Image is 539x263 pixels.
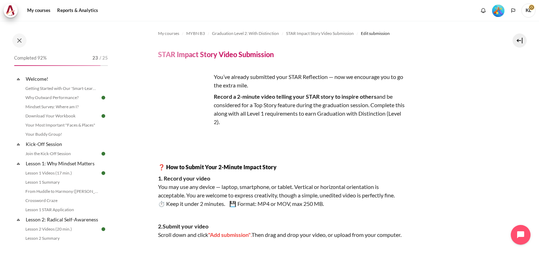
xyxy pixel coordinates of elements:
a: Your Buddy Group! [23,130,100,139]
a: Lesson 1 Videos (17 min.) [23,169,100,177]
span: / 25 [99,55,108,62]
img: Level #5 [492,5,504,17]
span: Collapse [15,216,22,223]
a: Getting Started with Our 'Smart-Learning' Platform [23,84,100,93]
nav: Navigation bar [158,28,489,39]
span: Completed 92% [14,55,47,62]
img: Done [100,94,107,101]
span: Collapse [15,160,22,167]
a: User menu [521,4,535,18]
img: Done [100,170,107,176]
a: From Huddle to Harmony ([PERSON_NAME]'s Story) [23,187,100,196]
a: Graduation Level 2: With Distinction [212,29,279,38]
span: "Add submission" [208,231,251,238]
span: 23 [92,55,98,62]
span: STAR Impact Story Video Submission [286,30,354,37]
a: Lesson 1 STAR Application [23,206,100,214]
div: Level #5 [492,4,504,17]
a: Level #5 [489,4,507,17]
img: Done [100,151,107,157]
a: Kick-Off Session [25,139,100,149]
a: My courses [158,29,179,38]
img: Done [100,113,107,119]
strong: 1. Record your video [158,175,210,182]
span: KL [521,4,535,18]
a: Crossword Craze [23,196,100,205]
img: Architeck [6,5,16,16]
a: Join the Kick-Off Session [23,149,100,158]
p: You may use any device — laptop, smartphone, or tablet. Vertical or horizontal orientation is acc... [158,174,405,208]
a: Lesson 2 Videos (20 min.) [23,225,100,233]
strong: 2.Submit your video [158,223,208,230]
div: Show notification window with no new notifications [478,5,489,16]
a: Check-Up Quiz 1 [23,243,100,252]
button: Languages [508,5,519,16]
p: Scroll down and click Then drag and drop your video, or upload from your computer. [158,222,405,239]
a: Lesson 2: Radical Self-Awareness [25,215,100,224]
p: and be considered for a Top Story feature during the graduation session. Complete this along with... [158,92,405,126]
span: Collapse [15,75,22,82]
a: STAR Impact Story Video Submission [286,29,354,38]
a: Lesson 1: Why Mindset Matters [25,159,100,168]
a: Reports & Analytics [55,4,101,18]
a: Mindset Survey: Where am I? [23,103,100,111]
a: Architeck Architeck [4,4,21,18]
span: My courses [158,30,179,37]
span: Edit submission [361,30,390,37]
a: Why Outward Performance? [23,93,100,102]
a: Welcome! [25,74,100,84]
img: wsed [158,73,211,126]
div: 92% [14,65,101,66]
span: MYBN B3 [186,30,205,37]
h4: STAR Impact Story Video Submission [158,50,274,59]
a: Your Most Important "Faces & Places" [23,121,100,129]
a: MYBN B3 [186,29,205,38]
span: Graduation Level 2: With Distinction [212,30,279,37]
a: Download Your Workbook [23,112,100,120]
a: My courses [25,4,53,18]
strong: Record a 2-minute video telling your STAR story to inspire others [214,93,376,100]
img: Done [100,226,107,232]
strong: ❓ How to Submit Your 2-Minute Impact Story [158,164,277,170]
a: Lesson 2 Summary [23,234,100,243]
span: Collapse [15,141,22,148]
a: Lesson 1 Summary [23,178,100,186]
p: You’ve already submitted your STAR Reflection — now we encourage you to go the extra mile. [158,73,405,90]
